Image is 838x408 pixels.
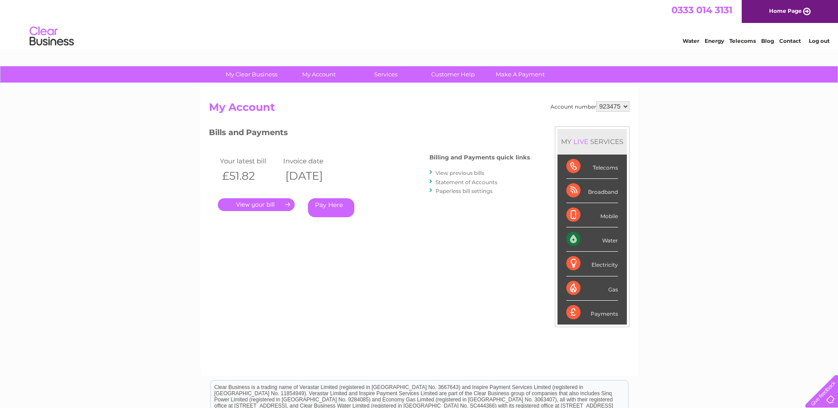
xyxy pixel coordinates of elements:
[218,198,295,211] a: .
[209,101,629,118] h2: My Account
[209,126,530,142] h3: Bills and Payments
[436,179,497,185] a: Statement of Accounts
[557,129,627,154] div: MY SERVICES
[809,38,830,44] a: Log out
[705,38,724,44] a: Energy
[779,38,801,44] a: Contact
[550,101,629,112] div: Account number
[572,137,590,146] div: LIVE
[218,155,281,167] td: Your latest bill
[566,252,618,276] div: Electricity
[349,66,422,83] a: Services
[761,38,774,44] a: Blog
[566,155,618,179] div: Telecoms
[566,203,618,227] div: Mobile
[218,167,281,185] th: £51.82
[211,5,628,43] div: Clear Business is a trading name of Verastar Limited (registered in [GEOGRAPHIC_DATA] No. 3667643...
[281,155,345,167] td: Invoice date
[729,38,756,44] a: Telecoms
[282,66,355,83] a: My Account
[566,227,618,252] div: Water
[281,167,345,185] th: [DATE]
[683,38,699,44] a: Water
[215,66,288,83] a: My Clear Business
[436,188,493,194] a: Paperless bill settings
[417,66,489,83] a: Customer Help
[484,66,557,83] a: Make A Payment
[29,23,74,50] img: logo.png
[566,179,618,203] div: Broadband
[566,301,618,325] div: Payments
[671,4,732,15] a: 0333 014 3131
[566,276,618,301] div: Gas
[436,170,484,176] a: View previous bills
[308,198,354,217] a: Pay Here
[429,154,530,161] h4: Billing and Payments quick links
